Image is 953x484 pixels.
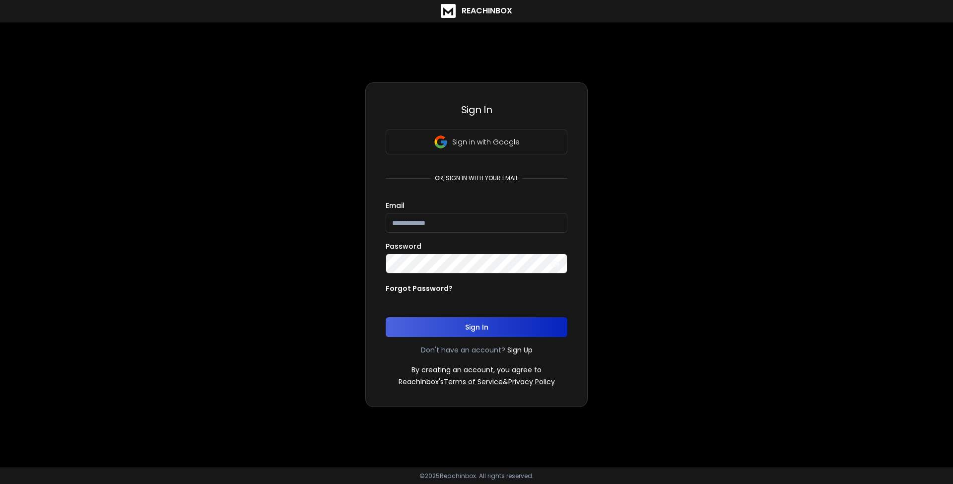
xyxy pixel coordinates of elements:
[431,174,522,182] p: or, sign in with your email
[419,472,534,480] p: © 2025 Reachinbox. All rights reserved.
[386,130,567,154] button: Sign in with Google
[444,377,503,387] a: Terms of Service
[386,283,453,293] p: Forgot Password?
[386,317,567,337] button: Sign In
[507,345,533,355] a: Sign Up
[399,377,555,387] p: ReachInbox's &
[508,377,555,387] a: Privacy Policy
[411,365,542,375] p: By creating an account, you agree to
[421,345,505,355] p: Don't have an account?
[452,137,520,147] p: Sign in with Google
[441,4,456,18] img: logo
[386,243,421,250] label: Password
[386,202,405,209] label: Email
[462,5,512,17] h1: ReachInbox
[441,4,512,18] a: ReachInbox
[386,103,567,117] h3: Sign In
